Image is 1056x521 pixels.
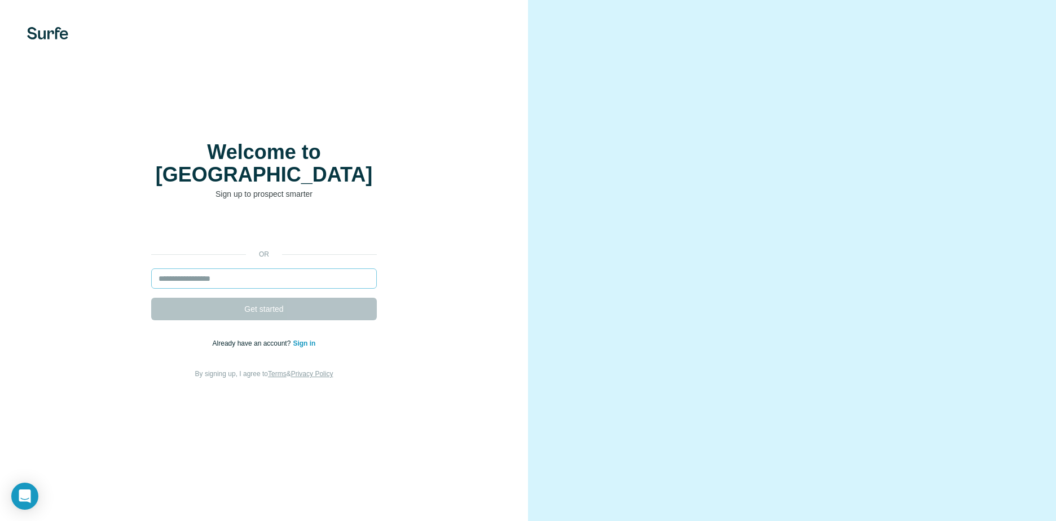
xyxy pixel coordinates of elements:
div: Open Intercom Messenger [11,483,38,510]
span: By signing up, I agree to & [195,370,333,378]
p: Sign up to prospect smarter [151,188,377,200]
a: Sign in [293,339,315,347]
iframe: Knop Inloggen met Google [146,217,382,241]
a: Privacy Policy [291,370,333,378]
img: Surfe's logo [27,27,68,39]
p: or [246,249,282,259]
span: Already have an account? [213,339,293,347]
h1: Welcome to [GEOGRAPHIC_DATA] [151,141,377,186]
a: Terms [268,370,287,378]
